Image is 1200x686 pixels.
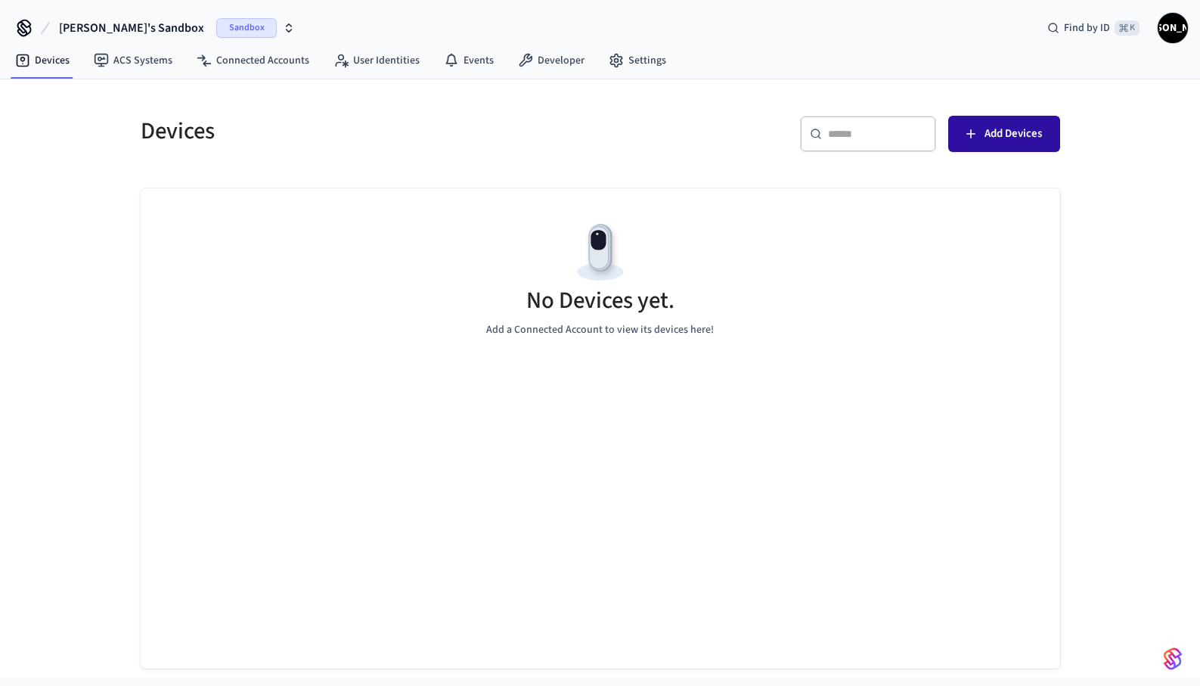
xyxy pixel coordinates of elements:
[526,285,674,316] h5: No Devices yet.
[1159,14,1186,42] span: [PERSON_NAME]
[1115,20,1140,36] span: ⌘ K
[566,219,634,287] img: Devices Empty State
[82,47,184,74] a: ACS Systems
[59,19,204,37] span: [PERSON_NAME]'s Sandbox
[984,124,1042,144] span: Add Devices
[1035,14,1152,42] div: Find by ID⌘ K
[321,47,432,74] a: User Identities
[184,47,321,74] a: Connected Accounts
[216,18,277,38] span: Sandbox
[141,116,591,147] h5: Devices
[1158,13,1188,43] button: [PERSON_NAME]
[948,116,1060,152] button: Add Devices
[1064,20,1110,36] span: Find by ID
[1164,647,1182,671] img: SeamLogoGradient.69752ec5.svg
[597,47,678,74] a: Settings
[506,47,597,74] a: Developer
[3,47,82,74] a: Devices
[486,322,714,338] p: Add a Connected Account to view its devices here!
[432,47,506,74] a: Events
